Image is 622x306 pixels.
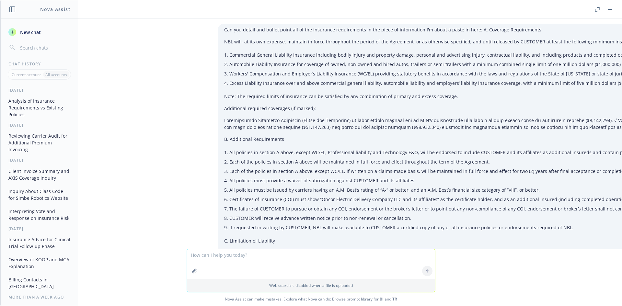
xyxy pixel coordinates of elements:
[19,29,41,36] span: New chat
[6,166,73,183] button: Client Invoice Summary and AXIS Coverage Inquiry
[191,283,431,288] p: Web search is disabled when a file is uploaded
[380,296,384,302] a: BI
[45,72,67,77] p: All accounts
[6,26,73,38] button: New chat
[1,61,78,67] div: Chat History
[3,292,619,306] span: Nova Assist can make mistakes. Explore what Nova can do: Browse prompt library for and
[6,186,73,203] button: Inquiry About Class Code for Simbe Robotics Website
[19,43,70,52] input: Search chats
[1,122,78,128] div: [DATE]
[1,226,78,232] div: [DATE]
[1,157,78,163] div: [DATE]
[6,254,73,272] button: Overview of KOOP and MGA Explanation
[6,130,73,155] button: Reviewing Carrier Audit for Additional Premium Invoicing
[6,274,73,292] button: Billing Contacts in [GEOGRAPHIC_DATA]
[40,6,71,13] h1: Nova Assist
[1,294,78,300] div: More than a week ago
[392,296,397,302] a: TR
[12,72,41,77] p: Current account
[1,87,78,93] div: [DATE]
[6,206,73,223] button: Interpreting Vote and Response on Insurance Risk
[6,96,73,120] button: Analysis of Insurance Requirements vs Existing Policies
[6,234,73,252] button: Insurance Advice for Clinical Trial Follow-up Phase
